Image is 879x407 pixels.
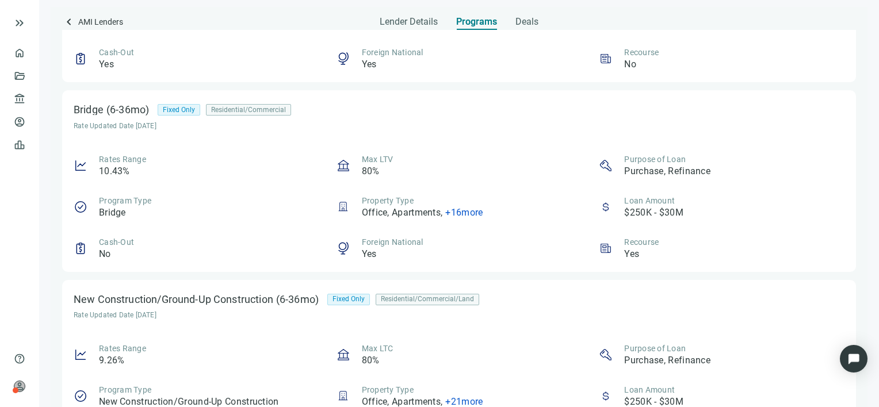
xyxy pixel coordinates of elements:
[74,310,496,320] article: Rate Updated Date [DATE]
[99,206,126,219] article: Bridge
[333,294,365,305] span: Fixed Only
[78,15,123,30] span: AMI Lenders
[273,291,327,308] div: (6-36mo)
[840,345,867,373] div: Open Intercom Messenger
[456,16,497,28] span: Programs
[362,165,380,178] article: 80%
[624,165,710,178] article: Purchase, Refinance
[624,248,639,260] article: Yes
[32,376,124,387] div: [PERSON_NAME]
[32,387,124,397] div: Revival Capital Solutions
[362,196,414,205] span: Property Type
[14,93,22,105] span: account_balance
[624,206,683,219] article: $250K - $30M
[445,207,483,218] span: + 16 more
[362,385,414,394] span: Property Type
[99,48,134,57] span: Cash-Out
[624,385,675,394] span: Loan Amount
[624,48,659,57] span: Recourse
[99,58,114,71] article: Yes
[99,385,151,394] span: Program Type
[362,396,443,407] span: Office, Apartments ,
[362,207,443,218] span: Office, Apartments ,
[362,354,380,367] article: 80%
[99,354,125,367] article: 9.26%
[99,237,134,247] span: Cash-Out
[74,104,104,116] div: Bridge
[362,58,377,71] article: Yes
[14,381,25,392] span: person
[14,353,25,364] span: help
[362,248,377,260] article: Yes
[62,15,76,29] span: keyboard_arrow_left
[13,16,26,30] button: keyboard_double_arrow_right
[99,165,130,178] article: 10.43%
[29,71,48,80] a: Deals
[445,396,483,407] span: + 21 more
[362,48,423,57] span: Foreign National
[362,237,423,247] span: Foreign National
[624,58,636,71] article: No
[362,344,393,353] span: Max LTC
[163,105,195,116] span: Fixed Only
[99,344,146,353] span: Rates Range
[104,102,158,118] div: (6-36mo)
[624,196,675,205] span: Loan Amount
[206,104,291,116] div: Residential/Commercial
[624,237,659,247] span: Recourse
[624,344,686,353] span: Purpose of Loan
[74,294,273,305] div: New Construction/Ground-Up Construction
[74,121,308,130] article: Rate Updated Date [DATE]
[99,196,151,205] span: Program Type
[62,15,76,30] a: keyboard_arrow_left
[380,16,438,28] span: Lender Details
[376,294,479,305] div: Residential/Commercial/Land
[362,155,393,164] span: Max LTV
[99,248,111,260] article: No
[99,155,146,164] span: Rates Range
[29,140,51,149] a: Leads
[515,16,538,28] span: Deals
[624,155,686,164] span: Purpose of Loan
[624,354,710,367] article: Purchase, Refinance
[29,117,66,126] a: Borrowers
[29,48,62,57] a: Overview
